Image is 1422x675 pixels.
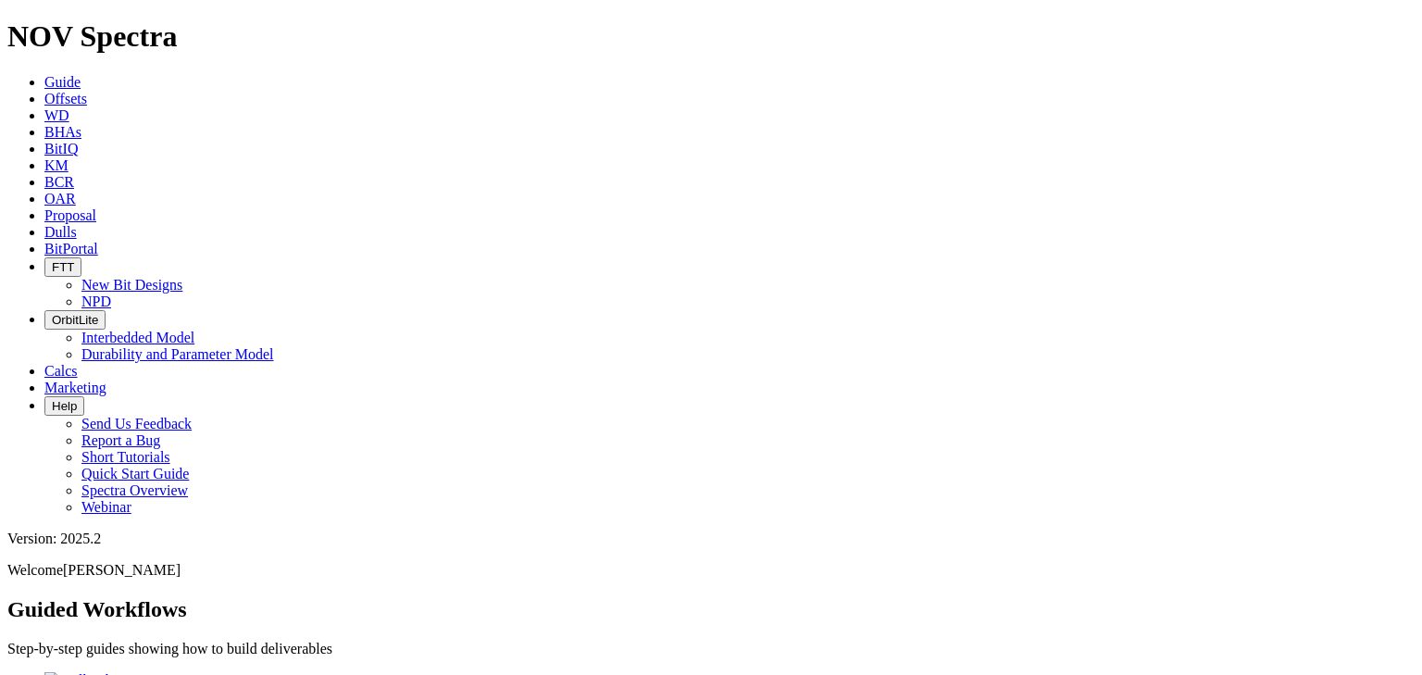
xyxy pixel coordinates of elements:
[44,91,87,106] a: Offsets
[44,141,78,156] a: BitIQ
[7,641,1415,657] p: Step-by-step guides showing how to build deliverables
[81,482,188,498] a: Spectra Overview
[44,157,69,173] a: KM
[7,597,1415,622] h2: Guided Workflows
[44,257,81,277] button: FTT
[44,74,81,90] a: Guide
[44,396,84,416] button: Help
[7,562,1415,579] p: Welcome
[63,562,181,578] span: [PERSON_NAME]
[81,294,111,309] a: NPD
[44,310,106,330] button: OrbitLite
[44,380,106,395] a: Marketing
[44,224,77,240] a: Dulls
[52,260,74,274] span: FTT
[81,432,160,448] a: Report a Bug
[81,416,192,431] a: Send Us Feedback
[81,330,194,345] a: Interbedded Model
[81,499,131,515] a: Webinar
[52,399,77,413] span: Help
[44,207,96,223] a: Proposal
[52,313,98,327] span: OrbitLite
[81,449,170,465] a: Short Tutorials
[81,277,182,293] a: New Bit Designs
[7,19,1415,54] h1: NOV Spectra
[7,531,1415,547] div: Version: 2025.2
[44,107,69,123] a: WD
[44,191,76,206] a: OAR
[44,124,81,140] a: BHAs
[44,174,74,190] a: BCR
[81,466,189,481] a: Quick Start Guide
[44,241,98,256] a: BitPortal
[81,346,274,362] a: Durability and Parameter Model
[44,363,78,379] a: Calcs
